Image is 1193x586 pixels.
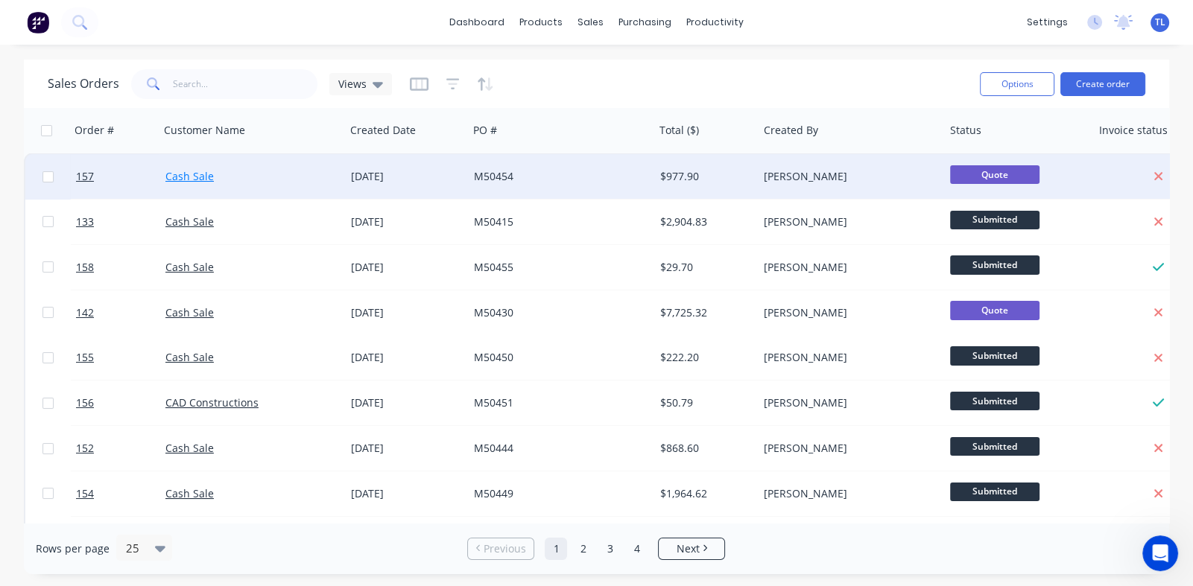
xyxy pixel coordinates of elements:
[474,214,639,229] div: M50415
[679,11,751,34] div: productivity
[76,426,165,471] a: 152
[659,123,699,138] div: Total ($)
[351,441,462,456] div: [DATE]
[625,538,648,560] a: Page 4
[165,395,259,410] a: CAD Constructions
[351,260,462,275] div: [DATE]
[764,486,929,501] div: [PERSON_NAME]
[570,11,611,34] div: sales
[76,305,94,320] span: 142
[474,350,639,365] div: M50450
[12,404,244,480] div: Yes, it works the same any changes apply across the entire company account. Are you hoping for Se...
[48,77,119,91] h1: Sales Orders
[338,76,367,92] span: Views
[950,255,1039,274] span: Submitted
[12,331,286,405] div: Tim says…
[24,232,232,276] div: That’s correct—any updates made via Settings will also be reflected across all team members on yo...
[659,486,747,501] div: $1,964.62
[461,538,731,560] ul: Pagination
[474,395,639,410] div: M50451
[76,245,165,290] a: 158
[659,395,747,410] div: $50.79
[764,305,929,320] div: [PERSON_NAME]
[764,260,929,275] div: [PERSON_NAME]
[80,297,286,330] div: Not what I was hoping, but thanks.
[950,437,1039,456] span: Submitted
[76,260,94,275] span: 158
[54,165,286,211] div: Likewise, I assume with the custom message option
[598,538,621,560] a: Page 3
[950,301,1039,319] span: Quote
[76,441,94,456] span: 152
[76,154,165,199] a: 157
[474,441,639,456] div: M50444
[76,169,94,184] span: 157
[47,472,59,484] button: Gif picker
[659,305,747,320] div: $7,725.32
[659,169,747,184] div: $977.90
[1142,535,1178,571] iframe: Intercom live chat
[474,305,639,320] div: M50430
[764,350,929,365] div: [PERSON_NAME]
[136,406,162,431] button: Scroll to bottom
[351,486,462,501] div: [DATE]
[474,486,639,501] div: M50449
[442,11,512,34] a: dashboard
[484,541,526,556] span: Previous
[66,340,274,384] div: Is this the same with "send a copy of purchase order emails to" under purchasing settings?
[165,441,214,455] a: Cash Sale
[474,260,639,275] div: M50455
[512,11,570,34] div: products
[76,200,165,244] a: 133
[12,69,286,165] div: Maricar says…
[27,11,49,34] img: Factory
[12,69,244,153] div: Morning [PERSON_NAME],Good question. Yes, it will update the email address for all users under yo...
[764,169,929,184] div: [PERSON_NAME]
[76,380,165,425] a: 156
[75,123,114,138] div: Order #
[72,7,117,19] h1: Maricar
[350,123,416,138] div: Created Date
[473,123,497,138] div: PO #
[76,214,94,229] span: 133
[12,404,286,492] div: Maricar says…
[764,214,929,229] div: [PERSON_NAME]
[474,169,639,184] div: M50454
[165,350,214,364] a: Cash Sale
[12,165,286,223] div: Tim says…
[950,211,1039,229] span: Submitted
[659,260,747,275] div: $29.70
[1060,72,1145,96] button: Create order
[659,441,747,456] div: $868.60
[165,260,214,274] a: Cash Sale
[42,8,66,32] img: Profile image for Maricar
[351,395,462,410] div: [DATE]
[24,78,232,93] div: Morning [PERSON_NAME],
[76,517,165,561] a: 153
[76,335,165,380] a: 155
[950,483,1039,501] span: Submitted
[76,471,165,516] a: 154
[12,297,286,331] div: Tim says…
[165,305,214,319] a: Cash Sale
[76,395,94,410] span: 156
[260,6,288,34] button: Home
[12,223,286,297] div: Maricar says…
[71,472,83,484] button: Upload attachment
[12,223,244,285] div: That’s correct—any updates made via Settings will also be reflected across all team members on yo...
[1019,11,1075,34] div: settings
[659,214,747,229] div: $2,904.83
[164,123,245,138] div: Customer Name
[76,350,94,365] span: 155
[13,441,285,466] textarea: Message…
[764,123,818,138] div: Created By
[76,290,165,335] a: 142
[980,72,1054,96] button: Options
[92,306,274,321] div: Not what I was hoping, but thanks.
[611,11,679,34] div: purchasing
[165,486,214,500] a: Cash Sale
[764,441,929,456] div: [PERSON_NAME]
[10,6,38,34] button: go back
[351,169,462,184] div: [DATE]
[165,214,214,229] a: Cash Sale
